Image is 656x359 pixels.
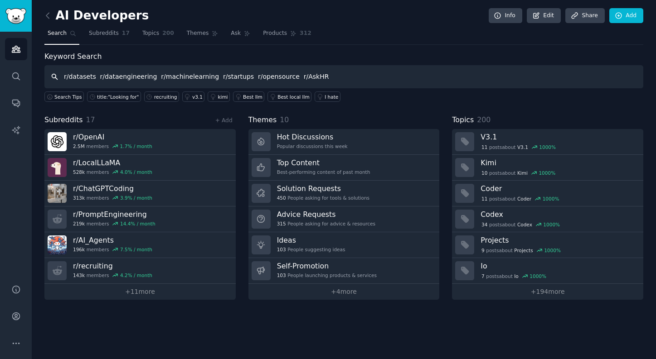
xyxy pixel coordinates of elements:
div: 3.9 % / month [120,195,152,201]
a: Info [489,8,522,24]
a: Advice Requests315People asking for advice & resources [248,206,440,232]
div: post s about [481,169,556,177]
div: post s about [481,220,560,229]
a: Solution Requests450People asking for tools & solutions [248,181,440,206]
div: People asking for advice & resources [277,220,375,227]
div: People launching products & services [277,272,377,278]
h3: Coder [481,184,637,193]
span: 9 [481,247,485,254]
h3: Projects [481,235,637,245]
span: 450 [277,195,286,201]
a: Products312 [260,26,314,45]
div: members [73,169,152,175]
img: AI_Agents [48,235,67,254]
div: v3.1 [192,94,203,100]
h3: r/ OpenAI [73,132,152,142]
div: members [73,195,152,201]
button: Search Tips [44,91,84,102]
a: Coder11postsaboutCoder1000% [452,181,643,206]
a: +11more [44,284,236,300]
a: +4more [248,284,440,300]
span: 312 [300,29,311,38]
div: 1.7 % / month [120,143,152,149]
h3: Self-Promotion [277,261,377,271]
div: 1000 % [544,247,561,254]
div: 1000 % [530,273,546,279]
span: Search Tips [54,94,82,100]
span: 528k [73,169,85,175]
span: 315 [277,220,286,227]
a: Edit [527,8,561,24]
a: r/AI_Agents196kmembers7.5% / month [44,232,236,258]
div: People suggesting ideas [277,246,345,253]
div: post s about [481,195,560,203]
a: Self-Promotion103People launching products & services [248,258,440,284]
span: Projects [514,247,533,254]
span: Io [514,273,519,279]
a: Top ContentBest-performing content of past month [248,155,440,181]
span: V3.1 [517,144,528,150]
a: Search [44,26,79,45]
span: 200 [477,115,491,124]
h3: Kimi [481,158,637,168]
a: Projects9postsaboutProjects1000% [452,232,643,258]
h3: r/ PromptEngineering [73,210,155,219]
div: title:"Looking for" [97,94,139,100]
a: Ideas103People suggesting ideas [248,232,440,258]
a: + Add [215,117,233,124]
div: 4.2 % / month [120,272,152,278]
a: title:"Looking for" [87,91,141,102]
a: Topics200 [139,26,177,45]
div: 7.5 % / month [120,246,152,253]
span: Topics [142,29,159,38]
a: r/OpenAI2.5Mmembers1.7% / month [44,129,236,155]
a: Best llm [233,91,264,102]
h3: Io [481,261,637,271]
div: 1000 % [539,170,555,176]
div: Popular discussions this week [277,143,348,149]
span: Products [263,29,287,38]
div: 4.0 % / month [120,169,152,175]
img: GummySearch logo [5,8,26,24]
a: kimi [208,91,230,102]
a: Codex34postsaboutCodex1000% [452,206,643,232]
div: 1000 % [539,144,556,150]
div: members [73,143,152,149]
span: Codex [517,221,532,228]
input: Keyword search in audience [44,65,643,88]
div: post s about [481,143,556,151]
span: 34 [481,221,487,228]
a: Share [565,8,604,24]
a: v3.1 [182,91,204,102]
a: Best local llm [267,91,311,102]
a: V3.111postsaboutV3.11000% [452,129,643,155]
span: Coder [517,196,531,202]
span: 219k [73,220,85,227]
h3: Top Content [277,158,370,168]
span: Subreddits [89,29,119,38]
a: Add [609,8,643,24]
a: r/LocalLLaMA528kmembers4.0% / month [44,155,236,181]
span: 11 [481,144,487,150]
div: recruiting [154,94,177,100]
a: I hate [315,91,340,102]
div: 1000 % [543,221,560,228]
h2: AI Developers [44,9,149,23]
a: Kimi10postsaboutKimi1000% [452,155,643,181]
a: Subreddits17 [86,26,133,45]
div: kimi [218,94,228,100]
span: 17 [86,115,95,124]
h3: Advice Requests [277,210,375,219]
span: Search [48,29,67,38]
span: 196k [73,246,85,253]
div: 14.4 % / month [120,220,155,227]
h3: Ideas [277,235,345,245]
a: Ask [228,26,253,45]
span: Themes [187,29,209,38]
h3: V3.1 [481,132,637,142]
span: 7 [481,273,485,279]
label: Keyword Search [44,52,102,61]
a: r/PromptEngineering219kmembers14.4% / month [44,206,236,232]
a: Hot DiscussionsPopular discussions this week [248,129,440,155]
a: Io7postsaboutIo1000% [452,258,643,284]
